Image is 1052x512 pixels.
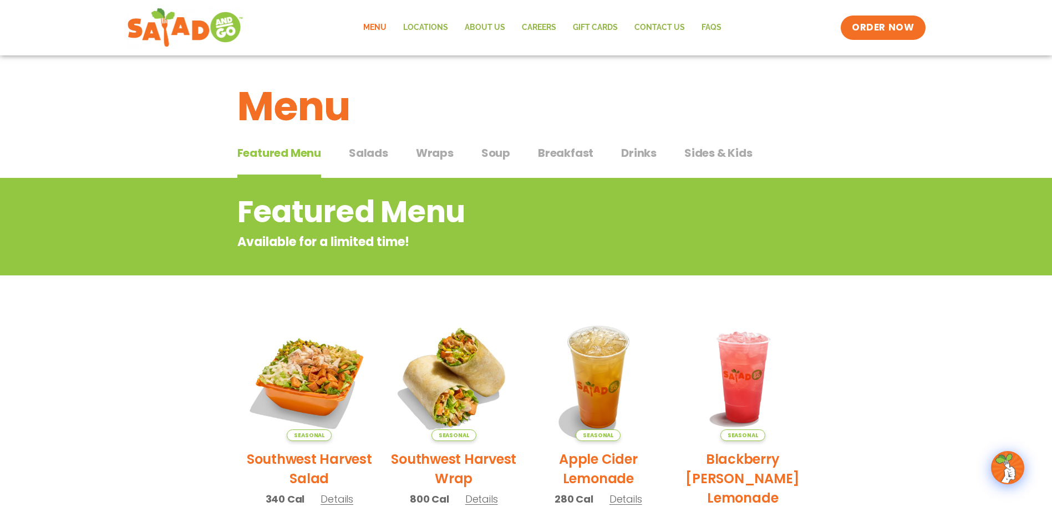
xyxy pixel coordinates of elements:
[852,21,914,34] span: ORDER NOW
[684,145,753,161] span: Sides & Kids
[355,15,395,40] a: Menu
[390,313,518,441] img: Product photo for Southwest Harvest Wrap
[246,313,374,441] img: Product photo for Southwest Harvest Salad
[349,145,388,161] span: Salads
[465,492,498,506] span: Details
[720,429,765,441] span: Seasonal
[609,492,642,506] span: Details
[237,76,815,136] h1: Menu
[621,145,657,161] span: Drinks
[416,145,454,161] span: Wraps
[538,145,593,161] span: Breakfast
[841,16,925,40] a: ORDER NOW
[390,449,518,488] h2: Southwest Harvest Wrap
[992,452,1023,483] img: wpChatIcon
[535,449,663,488] h2: Apple Cider Lemonade
[431,429,476,441] span: Seasonal
[127,6,244,50] img: new-SAG-logo-768×292
[287,429,332,441] span: Seasonal
[679,449,807,508] h2: Blackberry [PERSON_NAME] Lemonade
[514,15,565,40] a: Careers
[321,492,353,506] span: Details
[456,15,514,40] a: About Us
[410,491,449,506] span: 800 Cal
[246,449,374,488] h2: Southwest Harvest Salad
[237,141,815,178] div: Tabbed content
[679,313,807,441] img: Product photo for Blackberry Bramble Lemonade
[555,491,593,506] span: 280 Cal
[693,15,730,40] a: FAQs
[576,429,621,441] span: Seasonal
[481,145,510,161] span: Soup
[266,491,305,506] span: 340 Cal
[565,15,626,40] a: GIFT CARDS
[355,15,730,40] nav: Menu
[237,233,726,251] p: Available for a limited time!
[237,190,726,234] h2: Featured Menu
[626,15,693,40] a: Contact Us
[237,145,321,161] span: Featured Menu
[535,313,663,441] img: Product photo for Apple Cider Lemonade
[395,15,456,40] a: Locations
